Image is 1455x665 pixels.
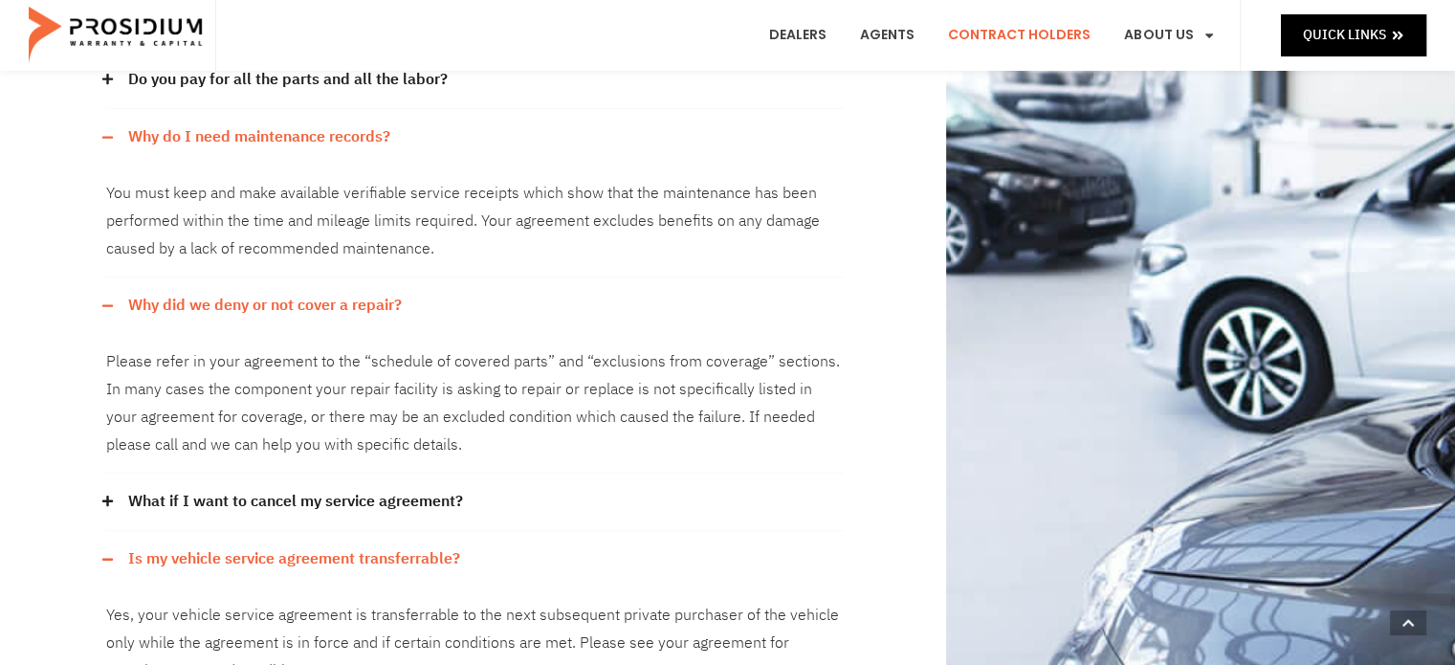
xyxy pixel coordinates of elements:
[128,292,402,320] a: Why did we deny or not cover a repair?
[106,109,845,166] div: Why do I need maintenance records?
[106,166,845,277] div: Why do I need maintenance records?
[1303,23,1386,47] span: Quick Links
[106,474,845,531] div: What if I want to cancel my service agreement?
[106,277,845,334] div: Why did we deny or not cover a repair?
[106,334,845,474] div: Why did we deny or not cover a repair?
[106,52,845,109] div: Do you pay for all the parts and all the labor?
[106,531,845,587] div: Is my vehicle service agreement transferrable?
[128,123,390,151] a: Why do I need maintenance records?
[1281,14,1426,55] a: Quick Links
[128,66,448,94] a: Do you pay for all the parts and all the labor?
[128,488,463,516] a: What if I want to cancel my service agreement?
[128,545,460,573] a: Is my vehicle service agreement transferrable?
